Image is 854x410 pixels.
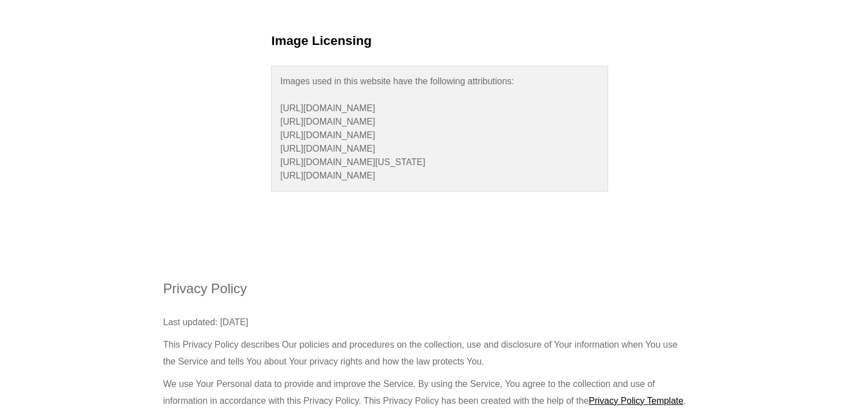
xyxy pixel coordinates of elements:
p: This Privacy Policy describes Our policies and procedures on the collection, use and disclosure o... [163,336,691,370]
p: Images used in this website have the following attributions: [URL][DOMAIN_NAME] [URL][DOMAIN_NAME... [271,66,608,192]
h2: What’s a Rich Text element? [163,239,691,266]
p: We use Your Personal data to provide and improve the Service. By using the Service, You agree to ... [163,376,691,409]
h3: Privacy Policy [163,277,691,300]
h1: Image Licensing [271,32,608,49]
a: Privacy Policy Template [589,396,684,406]
p: Last updated: [DATE] [163,314,691,331]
